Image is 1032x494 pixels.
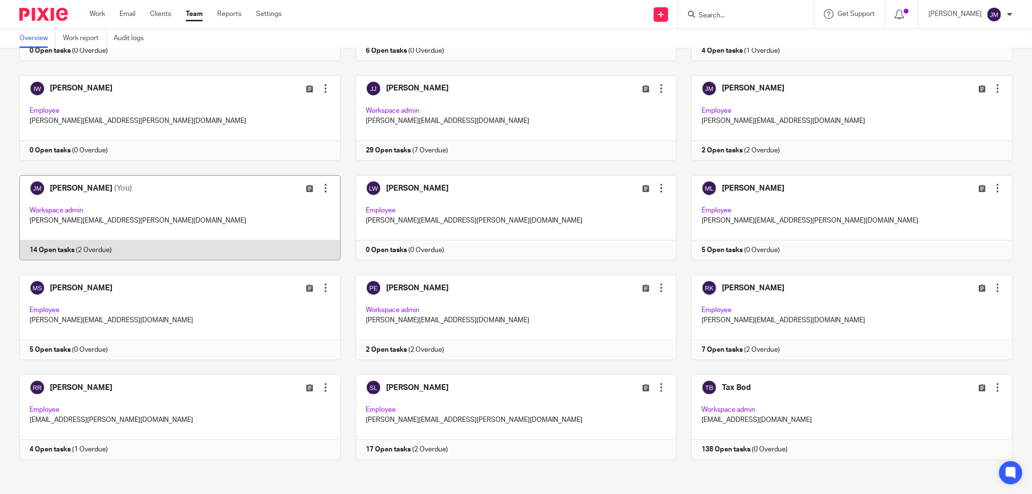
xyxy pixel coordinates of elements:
img: Pixie [19,8,68,21]
a: Work [90,9,105,19]
p: [PERSON_NAME] [928,9,982,19]
a: Clients [150,9,171,19]
a: Team [186,9,203,19]
a: Audit logs [114,29,151,48]
span: Get Support [838,11,875,17]
a: Overview [19,29,56,48]
a: Reports [217,9,241,19]
img: svg%3E [987,7,1002,22]
a: Work report [63,29,106,48]
a: Settings [256,9,282,19]
a: Email [120,9,135,19]
input: Search [698,12,785,20]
